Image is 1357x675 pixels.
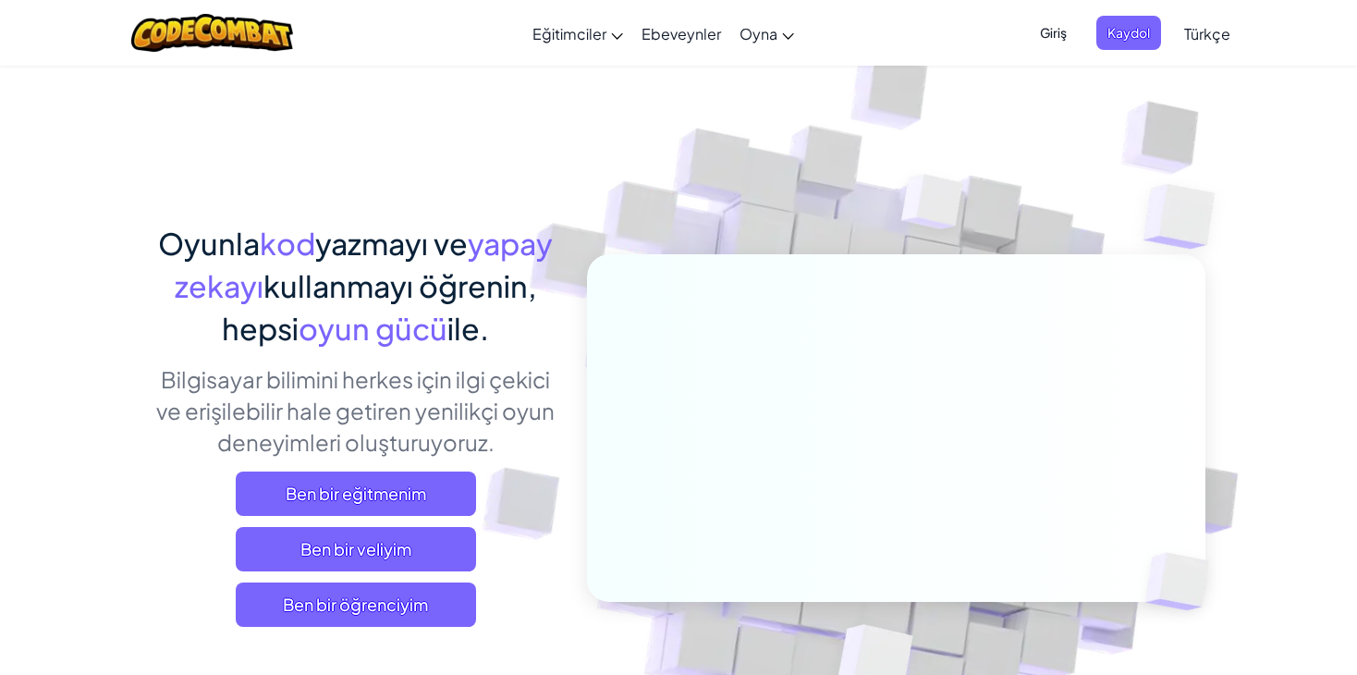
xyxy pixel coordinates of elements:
[152,363,559,458] p: Bilgisayar bilimini herkes için ilgi çekici ve erişilebilir hale getiren yenilikçi oyun deneyimle...
[236,527,476,571] a: Ben bir veliyim
[158,225,260,262] span: Oyunla
[299,310,447,347] span: oyun gücü
[1096,16,1161,50] button: Kaydol
[632,8,730,58] a: Ebeveynler
[131,14,293,52] img: CodeCombat logo
[1029,16,1078,50] button: Giriş
[740,24,777,43] span: Oyna
[315,225,468,262] span: yazmayı ve
[867,138,1000,276] img: Overlap cubes
[1175,8,1240,58] a: Türkçe
[236,472,476,516] a: Ben bir eğitmenim
[222,267,537,347] span: kullanmayı öğrenin, hepsi
[1106,139,1266,295] img: Overlap cubes
[532,24,606,43] span: Eğitimciler
[260,225,315,262] span: kod
[730,8,803,58] a: Oyna
[523,8,632,58] a: Eğitimciler
[236,583,476,627] button: Ben bir öğrenciyim
[1184,24,1230,43] span: Türkçe
[1115,514,1253,649] img: Overlap cubes
[447,310,489,347] span: ile.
